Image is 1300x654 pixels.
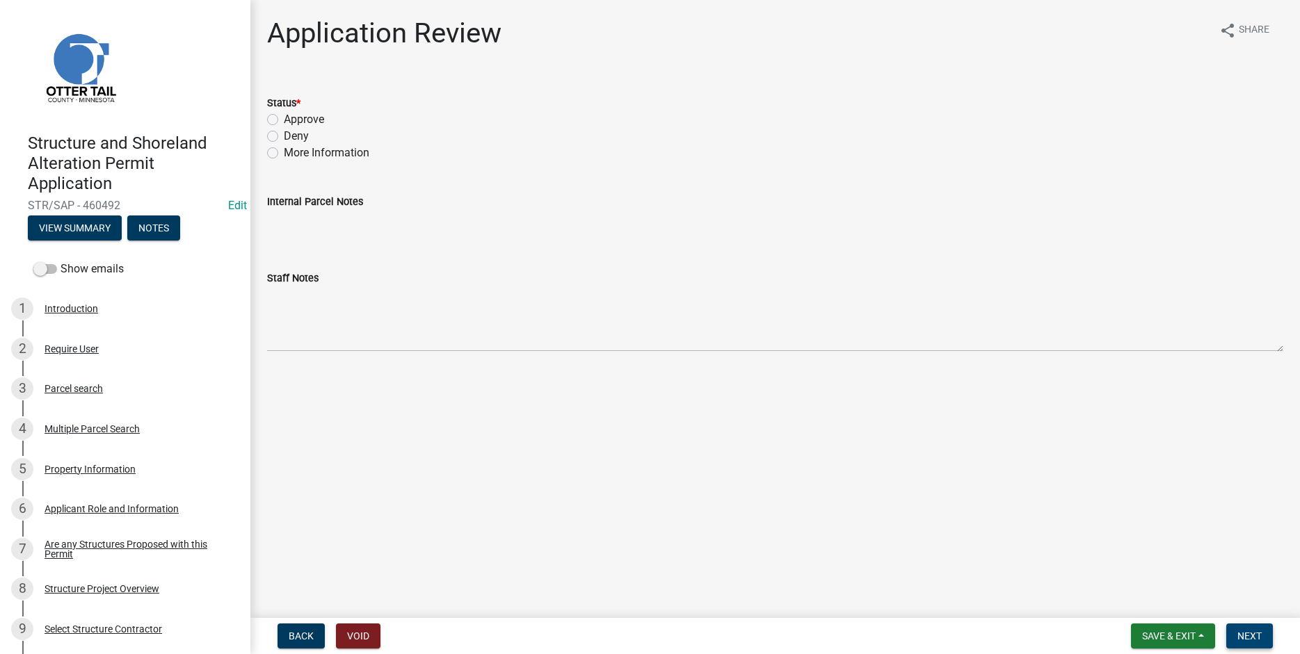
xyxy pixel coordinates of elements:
button: Notes [127,215,180,240]
label: Internal Parcel Notes [267,197,363,207]
span: Next [1237,630,1262,641]
wm-modal-confirm: Notes [127,224,180,235]
h4: Structure and Shoreland Alteration Permit Application [28,133,239,193]
button: Void [336,623,380,648]
button: Save & Exit [1131,623,1215,648]
div: 6 [11,498,33,520]
div: 2 [11,338,33,360]
div: 3 [11,377,33,400]
div: 9 [11,618,33,640]
h1: Application Review [267,17,501,50]
div: Multiple Parcel Search [45,424,140,434]
label: Status [267,99,300,108]
div: 7 [11,538,33,560]
button: shareShare [1208,17,1281,44]
button: Back [278,623,325,648]
div: Require User [45,344,99,354]
div: Parcel search [45,384,103,393]
label: More Information [284,145,369,161]
a: Edit [228,199,247,212]
label: Deny [284,128,309,145]
i: share [1219,22,1236,39]
label: Approve [284,111,324,128]
div: 8 [11,578,33,600]
div: Property Information [45,464,136,474]
label: Show emails [33,261,124,277]
div: Are any Structures Proposed with this Permit [45,539,228,559]
wm-modal-confirm: Summary [28,224,122,235]
span: STR/SAP - 460492 [28,199,223,212]
label: Staff Notes [267,274,319,284]
span: Back [289,630,314,641]
button: Next [1226,623,1273,648]
div: 5 [11,458,33,480]
div: Structure Project Overview [45,584,159,594]
wm-modal-confirm: Edit Application Number [228,199,247,212]
div: Applicant Role and Information [45,504,179,514]
div: 4 [11,418,33,440]
span: Save & Exit [1142,630,1196,641]
img: Otter Tail County, Minnesota [28,15,132,119]
div: Select Structure Contractor [45,624,162,634]
button: View Summary [28,215,122,240]
div: 1 [11,297,33,320]
span: Share [1239,22,1269,39]
div: Introduction [45,304,98,313]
